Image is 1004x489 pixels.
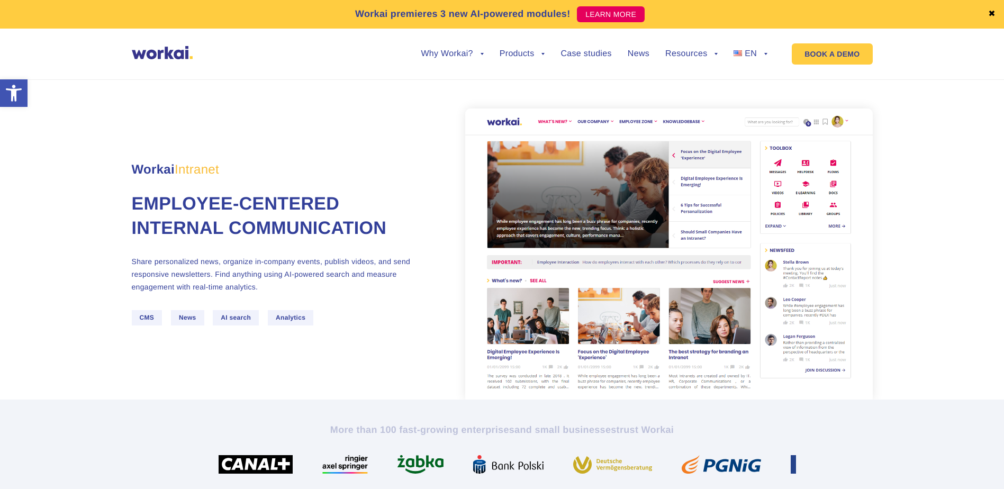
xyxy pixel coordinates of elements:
a: Resources [665,50,718,58]
span: CMS [132,310,162,325]
span: Workai [132,151,219,176]
input: you@company.com [172,13,340,34]
a: Products [500,50,545,58]
p: Share personalized news, organize in-company events, publish videos, and send responsive newslett... [132,255,423,293]
a: ✖ [988,10,996,19]
span: AI search [213,310,259,325]
a: LEARN MORE [577,6,645,22]
span: News [171,310,204,325]
a: Why Workai? [421,50,483,58]
a: BOOK A DEMO [792,43,872,65]
a: Privacy Policy [56,89,99,98]
em: Intranet [175,162,219,177]
h2: More than 100 fast-growing enterprises trust Workai [209,423,796,436]
h1: Employee-centered internal communication [132,192,423,241]
span: EN [745,49,757,58]
span: Analytics [268,310,313,325]
p: Workai premieres 3 new AI-powered modules! [355,7,571,21]
a: Case studies [560,50,611,58]
a: News [628,50,649,58]
i: and small businesses [514,424,616,435]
